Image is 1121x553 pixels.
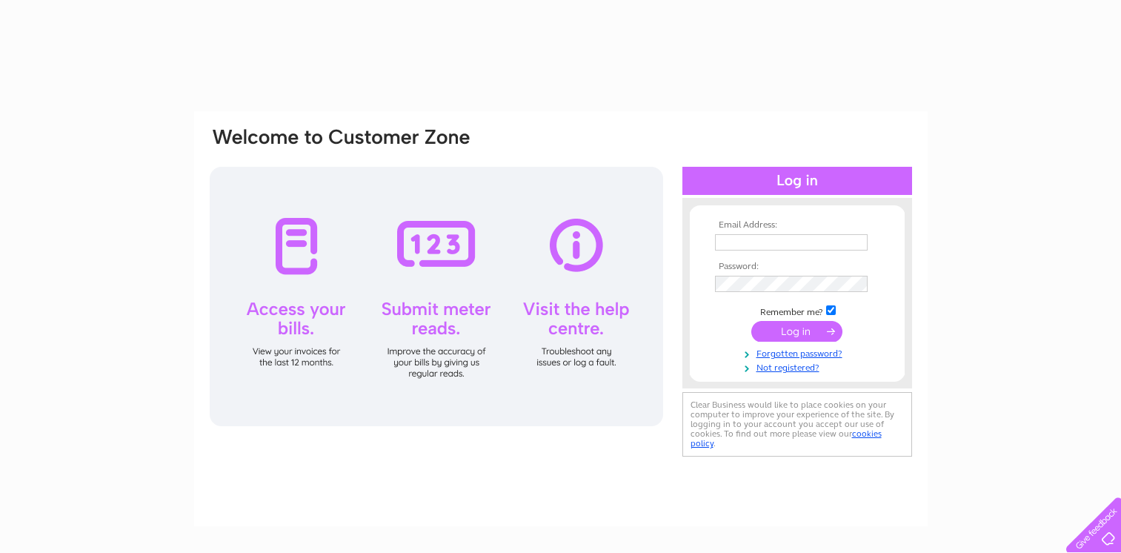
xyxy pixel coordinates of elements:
[682,392,912,457] div: Clear Business would like to place cookies on your computer to improve your experience of the sit...
[711,303,883,318] td: Remember me?
[711,262,883,272] th: Password:
[715,360,883,374] a: Not registered?
[711,220,883,231] th: Email Address:
[715,345,883,360] a: Forgotten password?
[751,321,842,342] input: Submit
[691,428,882,448] a: cookies policy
